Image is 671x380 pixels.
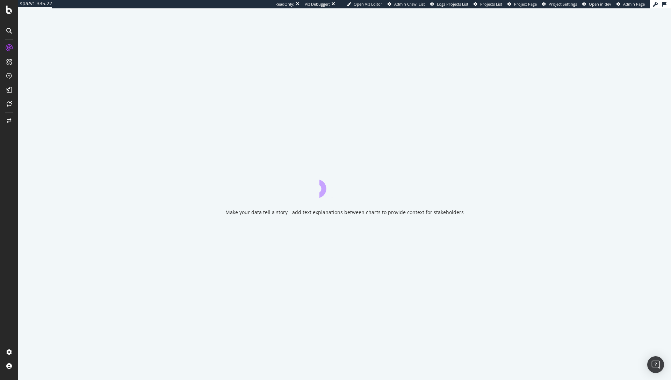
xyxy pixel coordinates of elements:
a: Admin Crawl List [388,1,425,7]
a: Project Page [507,1,537,7]
a: Logs Projects List [430,1,468,7]
a: Open in dev [582,1,611,7]
div: Make your data tell a story - add text explanations between charts to provide context for stakeho... [225,209,464,216]
span: Admin Crawl List [394,1,425,7]
span: Project Page [514,1,537,7]
a: Projects List [474,1,502,7]
a: Open Viz Editor [347,1,382,7]
div: animation [319,173,370,198]
a: Project Settings [542,1,577,7]
span: Open in dev [589,1,611,7]
div: ReadOnly: [275,1,294,7]
a: Admin Page [616,1,645,7]
span: Admin Page [623,1,645,7]
span: Project Settings [549,1,577,7]
div: Viz Debugger: [305,1,330,7]
span: Projects List [480,1,502,7]
span: Logs Projects List [437,1,468,7]
div: Open Intercom Messenger [647,356,664,373]
span: Open Viz Editor [354,1,382,7]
